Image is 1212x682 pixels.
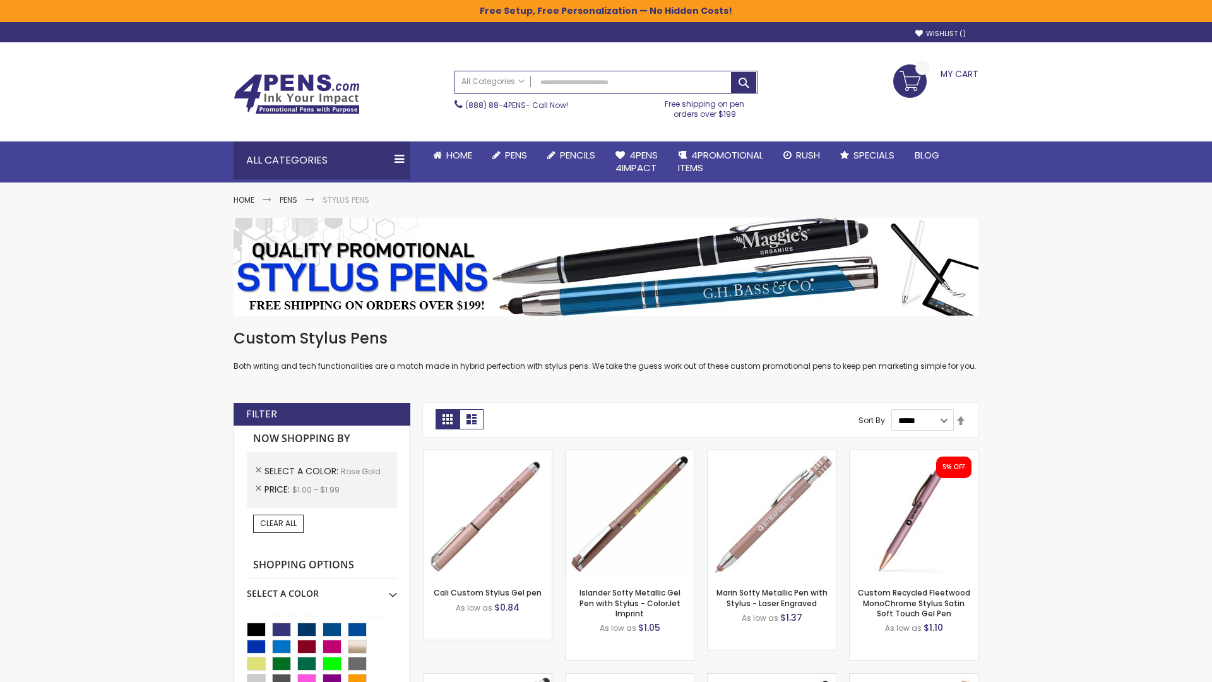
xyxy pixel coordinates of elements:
[505,148,527,162] span: Pens
[716,587,828,608] a: Marin Softy Metallic Pen with Stylus - Laser Engraved
[652,94,758,119] div: Free shipping on pen orders over $199
[465,100,568,111] span: - Call Now!
[234,74,360,114] img: 4Pens Custom Pens and Promotional Products
[434,587,542,598] a: Cali Custom Stylus Gel pen
[830,141,905,169] a: Specials
[566,450,694,460] a: Islander Softy Metallic Gel Pen with Stylus - ColorJet Imprint-Rose Gold
[436,409,460,429] strong: Grid
[247,426,397,452] strong: Now Shopping by
[446,148,472,162] span: Home
[423,141,482,169] a: Home
[461,76,525,87] span: All Categories
[858,415,885,426] label: Sort By
[924,621,943,634] span: $1.10
[234,194,254,205] a: Home
[456,602,492,613] span: As low as
[708,450,836,460] a: Marin Softy Metallic Pen with Stylus - Laser Engraved-Rose Gold
[264,465,341,477] span: Select A Color
[264,483,292,496] span: Price
[773,141,830,169] a: Rush
[234,328,978,349] h1: Custom Stylus Pens
[915,148,939,162] span: Blog
[850,450,978,460] a: Custom Recycled Fleetwood MonoChrome Stylus Satin Soft Touch Gel Pen-Rose Gold
[850,450,978,578] img: Custom Recycled Fleetwood MonoChrome Stylus Satin Soft Touch Gel Pen-Rose Gold
[323,194,369,205] strong: Stylus Pens
[678,148,763,174] span: 4PROMOTIONAL ITEMS
[708,450,836,578] img: Marin Softy Metallic Pen with Stylus - Laser Engraved-Rose Gold
[915,29,966,39] a: Wishlist
[234,218,978,316] img: Stylus Pens
[905,141,949,169] a: Blog
[234,328,978,372] div: Both writing and tech functionalities are a match made in hybrid perfection with stylus pens. We ...
[668,141,773,182] a: 4PROMOTIONALITEMS
[796,148,820,162] span: Rush
[615,148,658,174] span: 4Pens 4impact
[260,518,297,529] span: Clear All
[455,71,531,92] a: All Categories
[494,601,520,614] span: $0.84
[579,587,680,618] a: Islander Softy Metallic Gel Pen with Stylus - ColorJet Imprint
[424,450,552,578] img: Cali Custom Stylus Gel pen-Rose Gold
[424,450,552,460] a: Cali Custom Stylus Gel pen-Rose Gold
[247,552,397,579] strong: Shopping Options
[537,141,605,169] a: Pencils
[566,450,694,578] img: Islander Softy Metallic Gel Pen with Stylus - ColorJet Imprint-Rose Gold
[858,587,970,618] a: Custom Recycled Fleetwood MonoChrome Stylus Satin Soft Touch Gel Pen
[605,141,668,182] a: 4Pens4impact
[638,621,660,634] span: $1.05
[247,578,397,600] div: Select A Color
[292,484,340,495] span: $1.00 - $1.99
[560,148,595,162] span: Pencils
[234,141,410,179] div: All Categories
[280,194,297,205] a: Pens
[942,463,965,472] div: 5% OFF
[780,611,802,624] span: $1.37
[853,148,894,162] span: Specials
[253,515,304,532] a: Clear All
[341,466,381,477] span: Rose Gold
[246,407,277,421] strong: Filter
[600,623,636,633] span: As low as
[742,613,778,623] span: As low as
[885,623,922,633] span: As low as
[482,141,537,169] a: Pens
[465,100,526,111] a: (888) 88-4PENS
